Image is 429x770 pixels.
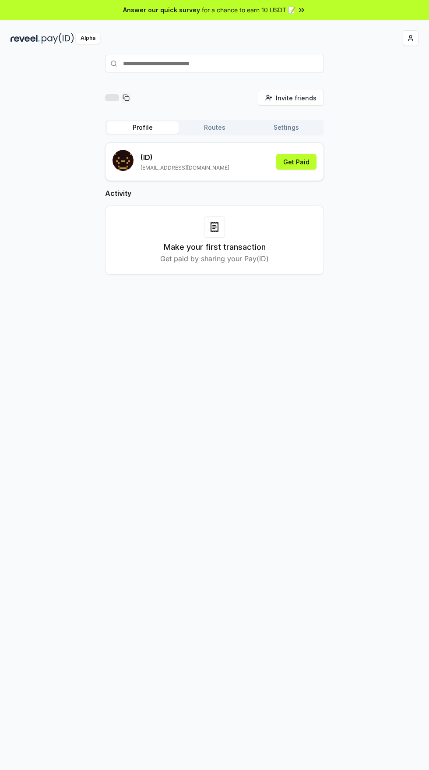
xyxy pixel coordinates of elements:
[76,33,100,44] div: Alpha
[258,90,324,106] button: Invite friends
[276,154,316,170] button: Get Paid
[141,152,229,163] p: (ID)
[141,164,229,171] p: [EMAIL_ADDRESS][DOMAIN_NAME]
[179,121,250,134] button: Routes
[42,33,74,44] img: pay_id
[276,93,316,103] span: Invite friends
[160,253,269,264] p: Get paid by sharing your Pay(ID)
[105,188,324,199] h2: Activity
[250,121,322,134] button: Settings
[164,241,266,253] h3: Make your first transaction
[107,121,179,134] button: Profile
[123,5,200,14] span: Answer our quick survey
[11,33,40,44] img: reveel_dark
[202,5,295,14] span: for a chance to earn 10 USDT 📝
